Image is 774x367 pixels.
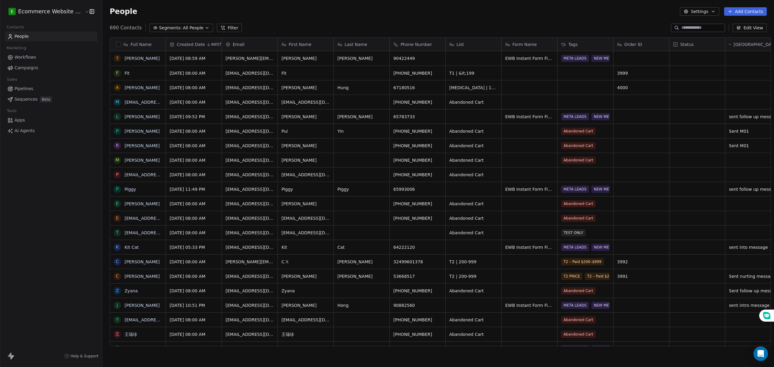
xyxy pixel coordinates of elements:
a: [EMAIL_ADDRESS][DOMAIN_NAME] [125,172,199,177]
span: T2 – Paid $200–$999 [561,258,604,265]
span: 92720287 [393,346,442,352]
span: NEW META ADS LEADS [591,302,638,309]
span: [DATE] 08:00 AM [170,143,218,149]
span: Abandoned Cart [449,288,498,294]
span: People [110,7,137,16]
span: [EMAIL_ADDRESS][DOMAIN_NAME] [226,302,274,308]
span: [PERSON_NAME][EMAIL_ADDRESS][PERSON_NAME][DOMAIN_NAME] [226,259,274,265]
span: Full Name [131,41,152,47]
a: Apps [5,115,97,125]
a: [EMAIL_ADDRESS][DOMAIN_NAME] [125,317,199,322]
span: 王瑞珍 [281,331,330,337]
span: [PHONE_NUMBER] [393,317,442,323]
span: Contacts [4,23,27,32]
span: [PERSON_NAME] [337,346,386,352]
span: 4000 [617,85,665,91]
span: Abandoned Cart [449,143,498,149]
span: Abandoned Cart [449,317,498,323]
div: Status [669,38,725,51]
a: [EMAIL_ADDRESS][DOMAIN_NAME] [125,216,199,221]
span: [PERSON_NAME] [281,273,330,279]
span: [EMAIL_ADDRESS][DOMAIN_NAME] [226,230,274,236]
span: Tools [4,106,19,115]
div: First Name [278,38,333,51]
div: J [117,302,118,308]
span: Status [680,41,694,47]
span: [PERSON_NAME] [281,85,330,91]
div: m [115,99,119,105]
a: [PERSON_NAME] [125,56,160,61]
span: [EMAIL_ADDRESS][DOMAIN_NAME] [226,157,274,163]
span: 3999 [617,70,665,76]
div: Open Intercom Messenger [753,346,768,361]
span: [EMAIL_ADDRESS][DOMAIN_NAME] [226,114,274,120]
span: 65783733 [393,114,442,120]
div: Phone Number [390,38,445,51]
span: EWB Instant Form Final [505,346,554,352]
span: Zyana [281,288,330,294]
span: [DATE] 08:00 AM [170,172,218,178]
span: Hung [337,85,386,91]
span: Beta [40,96,52,102]
a: People [5,31,97,41]
span: Last Name [345,41,367,47]
span: Help & Support [70,354,98,359]
span: 90882560 [393,302,442,308]
a: [PERSON_NAME] [125,158,160,163]
span: [DATE] 11:49 PM [170,186,218,192]
span: Apps [15,117,25,123]
span: Phone Number [401,41,432,47]
span: Campaigns [15,65,38,71]
span: META LEADS [561,113,589,120]
span: [DATE] 08:00 AM [170,157,218,163]
div: p [116,171,118,178]
span: [DATE] 08:59 AM [170,55,218,61]
span: [PHONE_NUMBER] [393,143,442,149]
span: Tags [568,41,578,47]
span: Cat [337,244,386,250]
span: T2 – Paid $200–$999 [585,273,627,280]
span: EWB Instant Form Final [505,302,554,308]
span: Abandoned Cart [561,215,596,222]
span: [PERSON_NAME] [337,273,386,279]
span: Yin [337,128,386,134]
span: [EMAIL_ADDRESS][DOMAIN_NAME] [226,172,274,178]
div: K [116,244,119,250]
span: [DATE] 05:33 PM [170,244,218,250]
button: Add Contacts [724,7,767,16]
span: Abandoned Cart [561,200,596,207]
span: NEW META ADS LEADS [591,113,638,120]
span: [DATE] 08:00 AM [170,331,218,337]
div: Full Name [110,38,166,51]
span: [EMAIL_ADDRESS][DOMAIN_NAME] [226,99,274,105]
span: [PERSON_NAME] [281,55,330,61]
span: [EMAIL_ADDRESS][DOMAIN_NAME] [226,288,274,294]
a: Workflows [5,52,97,62]
span: AI Agents [15,128,35,134]
div: Form Name [502,38,557,51]
span: [EMAIL_ADDRESS][DOMAIN_NAME] [226,85,274,91]
span: Created Date [177,41,205,47]
div: M [115,157,119,163]
button: Filter [217,24,242,32]
a: Help & Support [64,354,98,359]
span: Abandoned Cart [449,215,498,221]
span: [PHONE_NUMBER] [393,331,442,337]
span: 3991 [617,273,665,279]
a: Zyana [125,288,138,293]
span: Hong [337,302,386,308]
span: [PERSON_NAME] [337,259,386,265]
span: Abandoned Cart [449,331,498,337]
div: T [116,55,119,62]
button: Edit View [733,24,767,32]
span: Abandoned Cart [561,287,596,294]
a: [EMAIL_ADDRESS][DOMAIN_NAME] [125,100,199,105]
div: Email [222,38,278,51]
span: META LEADS [561,302,589,309]
a: AI Agents [5,126,97,136]
span: EWB Instant Form Final [505,244,554,250]
span: [PHONE_NUMBER] [393,70,442,76]
div: E [116,200,119,207]
span: [DATE] 08:00 AM [170,128,218,134]
span: [PHONE_NUMBER] [393,128,442,134]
